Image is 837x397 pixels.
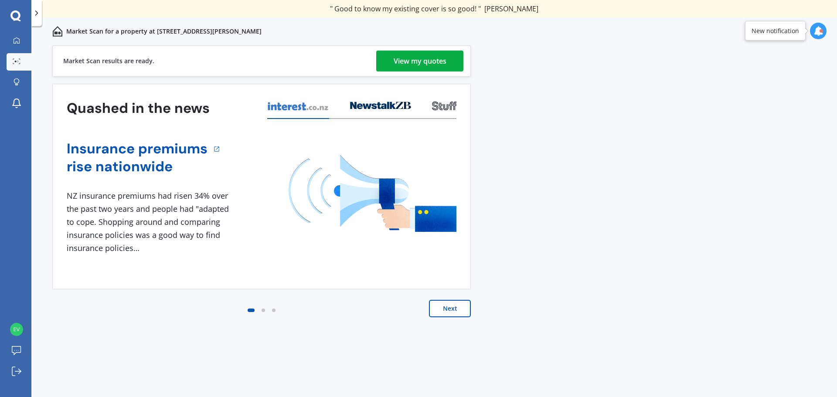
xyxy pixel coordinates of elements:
[67,190,232,254] div: NZ insurance premiums had risen 34% over the past two years and people had "adapted to cope. Shop...
[63,46,154,76] div: Market Scan results are ready.
[67,99,210,117] h3: Quashed in the news
[429,300,471,317] button: Next
[394,51,446,71] div: View my quotes
[52,26,63,37] img: home-and-contents.b802091223b8502ef2dd.svg
[67,140,208,158] a: Insurance premiums
[289,155,456,232] img: media image
[67,158,208,176] a: rise nationwide
[376,51,463,71] a: View my quotes
[752,27,799,35] div: New notification
[66,27,262,36] p: Market Scan for a property at [STREET_ADDRESS][PERSON_NAME]
[10,323,23,336] img: a53b1f283a6c468220dde9e87416e772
